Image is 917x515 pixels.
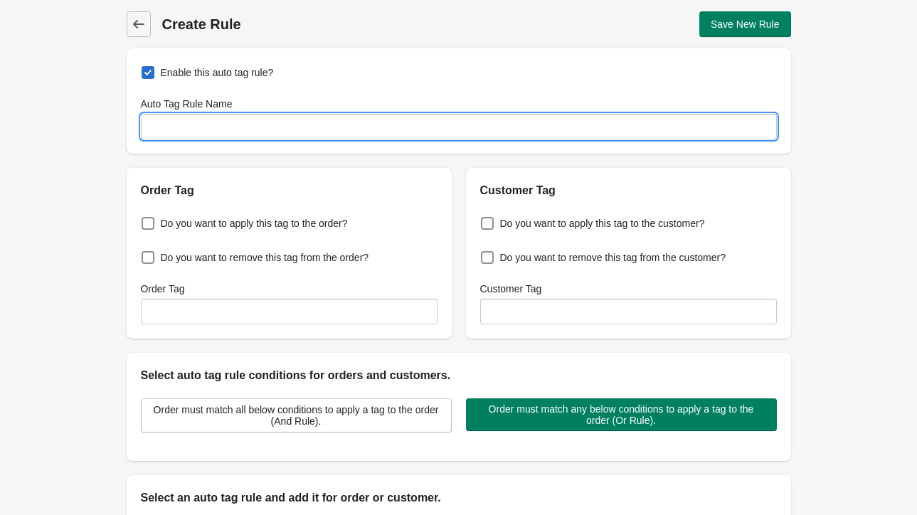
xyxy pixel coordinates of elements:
span: Order must match all below conditions to apply a tag to the order (And Rule). [153,404,440,427]
button: Order must match any below conditions to apply a tag to the order (Or Rule). [466,398,777,431]
span: Do you want to remove this tag from the order? [161,250,369,265]
span: Do you want to apply this tag to the customer? [500,216,705,230]
label: Auto Tag Rule Name [141,97,233,111]
span: Order must match any below conditions to apply a tag to the order (Or Rule). [477,403,765,426]
label: Customer Tag [480,282,542,296]
h2: Select auto tag rule conditions for orders and customers. [141,367,777,384]
button: Save New Rule [699,11,791,37]
button: Order must match all below conditions to apply a tag to the order (And Rule). [141,398,452,432]
h2: Select an auto tag rule and add it for order or customer. [141,489,777,506]
span: Do you want to remove this tag from the customer? [500,250,726,265]
span: Do you want to apply this tag to the order? [161,216,348,230]
label: Order Tag [141,282,185,296]
h2: Order Tag [141,182,438,199]
span: Enable this auto tag rule? [161,65,274,80]
h1: Create Rule [162,14,459,34]
span: Save New Rule [711,18,780,30]
h2: Customer Tag [480,182,777,199]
